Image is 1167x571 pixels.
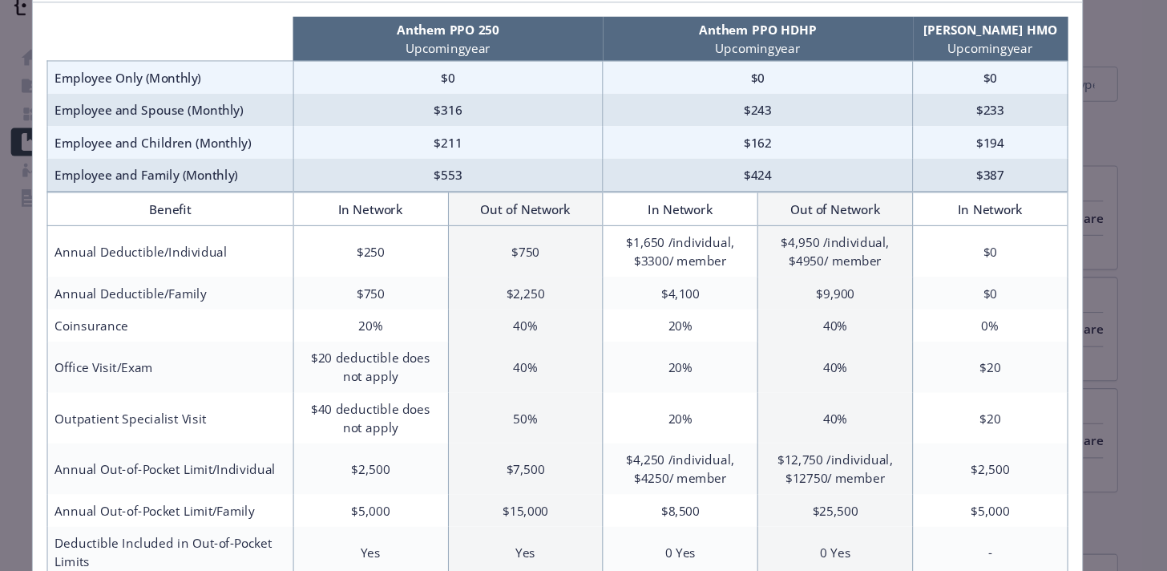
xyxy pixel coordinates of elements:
[767,310,909,339] td: 40%
[625,233,767,281] td: $1,650 /individual, $3300/ member
[483,508,625,555] td: Yes
[909,386,1051,432] td: $20
[909,508,1051,555] td: -
[909,432,1051,479] td: $2,500
[117,386,342,432] td: Outpatient Specialist Visit
[909,142,1051,172] td: $194
[483,339,625,386] td: 40%
[625,386,767,432] td: 20%
[341,172,625,202] td: $553
[625,310,767,339] td: 20%
[625,203,767,233] th: In Network
[625,112,909,142] td: $243
[628,62,906,79] p: Upcoming year
[912,62,1048,79] p: Upcoming year
[117,142,342,172] td: Employee and Children (Monthly)
[341,112,625,142] td: $316
[341,386,483,432] td: $40 deductible does not apply
[625,172,909,202] td: $424
[341,339,483,386] td: $20 deductible does not apply
[341,508,483,555] td: Yes
[117,479,342,508] td: Annual Out-of-Pocket Limit/Family
[345,45,622,62] p: Anthem PPO 250
[625,83,909,113] td: $0
[909,83,1051,113] td: $0
[483,203,625,233] th: Out of Network
[341,83,625,113] td: $0
[909,203,1051,233] th: In Network
[117,432,342,479] td: Annual Out-of-Pocket Limit/Individual
[909,339,1051,386] td: $20
[117,310,342,339] td: Coinsurance
[117,203,342,233] th: Benefit
[483,310,625,339] td: 40%
[909,172,1051,202] td: $387
[625,142,909,172] td: $162
[625,432,767,479] td: $4,250 /individual, $4250/ member
[767,479,909,508] td: $25,500
[625,339,767,386] td: 20%
[909,233,1051,281] td: $0
[117,233,342,281] td: Annual Deductible/Individual
[117,508,342,555] td: Deductible Included in Out-of-Pocket Limits
[767,386,909,432] td: 40%
[625,508,767,555] td: 0 Yes
[767,280,909,310] td: $9,900
[341,233,483,281] td: $250
[767,432,909,479] td: $12,750 /individual, $12750/ member
[628,45,906,62] p: Anthem PPO HDHP
[117,42,342,83] th: intentionally left blank
[117,339,342,386] td: Office Visit/Exam
[345,62,622,79] p: Upcoming year
[341,310,483,339] td: 20%
[909,310,1051,339] td: 0%
[483,233,625,281] td: $750
[117,83,342,113] td: Employee Only (Monthly)
[625,280,767,310] td: $4,100
[767,233,909,281] td: $4,950 /individual, $4950/ member
[117,280,342,310] td: Annual Deductible/Family
[117,112,342,142] td: Employee and Spouse (Monthly)
[341,280,483,310] td: $750
[483,280,625,310] td: $2,250
[341,203,483,233] th: In Network
[483,479,625,508] td: $15,000
[767,508,909,555] td: 0 Yes
[117,172,342,202] td: Employee and Family (Monthly)
[341,142,625,172] td: $211
[909,280,1051,310] td: $0
[341,479,483,508] td: $5,000
[483,386,625,432] td: 50%
[483,432,625,479] td: $7,500
[767,203,909,233] th: Out of Network
[909,479,1051,508] td: $5,000
[625,479,767,508] td: $8,500
[909,112,1051,142] td: $233
[912,45,1048,62] p: [PERSON_NAME] HMO
[341,432,483,479] td: $2,500
[767,339,909,386] td: 40%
